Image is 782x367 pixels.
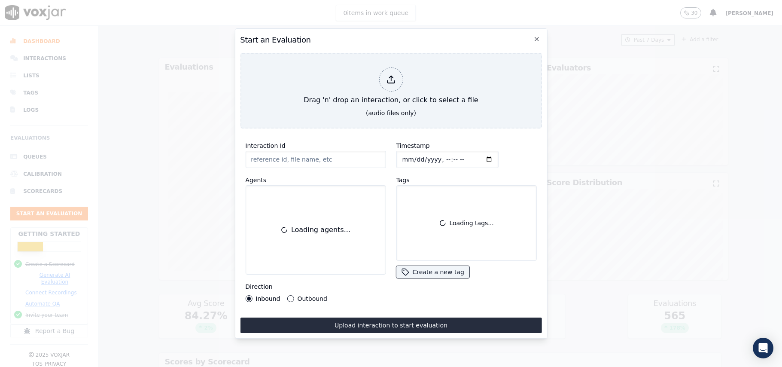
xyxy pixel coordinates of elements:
[396,177,409,183] label: Tags
[753,338,773,358] div: Open Intercom Messenger
[245,151,386,168] input: reference id, file name, etc
[366,109,416,117] div: (audio files only)
[245,142,285,149] label: Interaction Id
[245,177,266,183] label: Agents
[300,64,481,109] div: Drag 'n' drop an interaction, or click to select a file
[245,283,272,290] label: Direction
[251,191,380,269] div: Loading agents...
[396,142,429,149] label: Timestamp
[240,34,542,46] h2: Start an Evaluation
[400,189,532,257] div: Loading tags...
[256,296,280,302] label: Inbound
[240,318,542,333] button: Upload interaction to start evaluation
[396,266,469,278] button: Create a new tag
[297,296,327,302] label: Outbound
[240,53,542,128] button: Drag 'n' drop an interaction, or click to select a file (audio files only)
